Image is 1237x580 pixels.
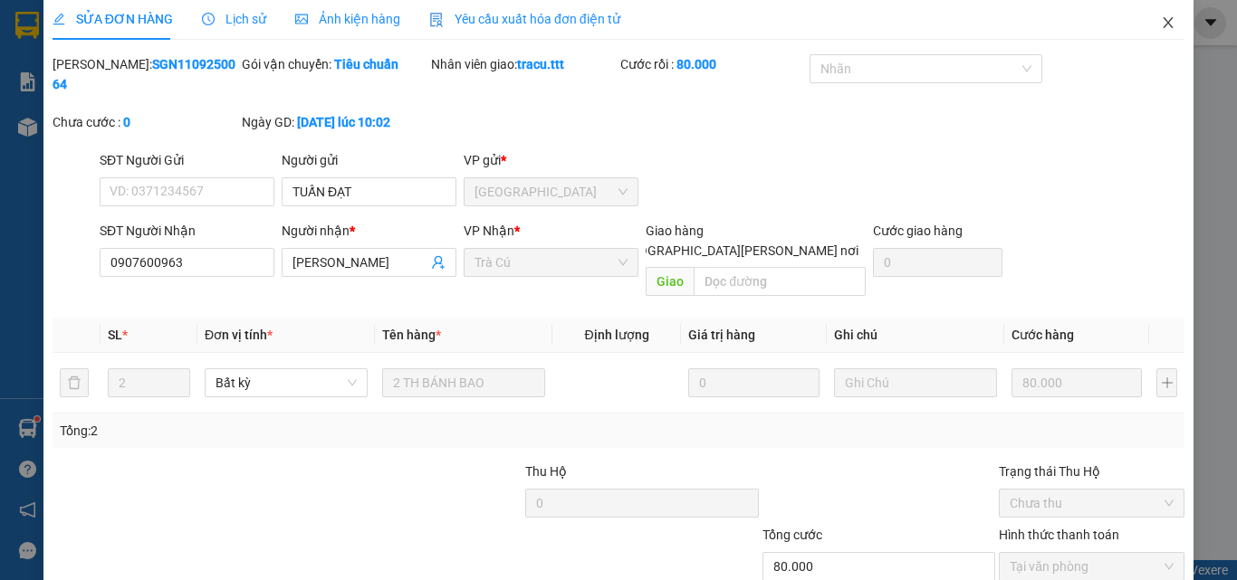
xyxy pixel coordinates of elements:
[1156,368,1177,397] button: plus
[118,78,302,103] div: 0345476478
[873,248,1002,277] input: Cước giao hàng
[611,241,866,261] span: [GEOGRAPHIC_DATA][PERSON_NAME] nơi
[53,12,173,26] span: SỬA ĐƠN HÀNG
[1012,328,1074,342] span: Cước hàng
[334,57,398,71] b: Tiêu chuẩn
[118,15,161,34] span: Nhận:
[60,421,479,441] div: Tổng: 2
[646,223,704,238] span: Giao hàng
[999,461,1184,481] div: Trạng thái Thu Hộ
[525,464,567,479] span: Thu Hộ
[100,221,274,241] div: SĐT Người Nhận
[429,13,444,27] img: icon
[118,15,302,56] div: [GEOGRAPHIC_DATA]
[1010,553,1174,580] span: Tại văn phòng
[118,56,302,78] div: PHƯƠNG
[620,54,806,74] div: Cước rồi :
[295,12,400,26] span: Ảnh kiện hàng
[205,328,273,342] span: Đơn vị tính
[688,368,819,397] input: 0
[282,150,456,170] div: Người gửi
[53,112,238,132] div: Chưa cước :
[464,223,514,238] span: VP Nhận
[382,368,545,397] input: VD: Bàn, Ghế
[834,368,997,397] input: Ghi Chú
[15,15,105,37] div: Trà Cú
[431,255,446,270] span: user-add
[108,328,122,342] span: SL
[475,178,628,205] span: Sài Gòn
[242,112,427,132] div: Ngày GD:
[15,17,43,36] span: Gửi:
[14,116,42,135] span: CR :
[584,328,648,342] span: Định lượng
[53,54,238,94] div: [PERSON_NAME]:
[517,57,564,71] b: tracu.ttt
[1012,368,1142,397] input: 0
[827,318,1004,353] th: Ghi chú
[100,150,274,170] div: SĐT Người Gửi
[646,267,694,296] span: Giao
[464,150,638,170] div: VP gửi
[431,54,617,74] div: Nhân viên giao:
[14,114,108,136] div: 30.000
[475,249,628,276] span: Trà Cú
[295,13,308,25] span: picture
[202,13,215,25] span: clock-circle
[216,369,357,396] span: Bất kỳ
[382,328,441,342] span: Tên hàng
[1010,490,1174,517] span: Chưa thu
[53,13,65,25] span: edit
[60,368,89,397] button: delete
[688,328,755,342] span: Giá trị hàng
[873,223,963,238] label: Cước giao hàng
[762,528,822,542] span: Tổng cước
[202,12,266,26] span: Lịch sử
[297,115,390,129] b: [DATE] lúc 10:02
[242,54,427,74] div: Gói vận chuyển:
[999,528,1119,542] label: Hình thức thanh toán
[429,12,620,26] span: Yêu cầu xuất hóa đơn điện tử
[282,221,456,241] div: Người nhận
[694,267,866,296] input: Dọc đường
[123,115,130,129] b: 0
[676,57,716,71] b: 80.000
[1161,15,1175,30] span: close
